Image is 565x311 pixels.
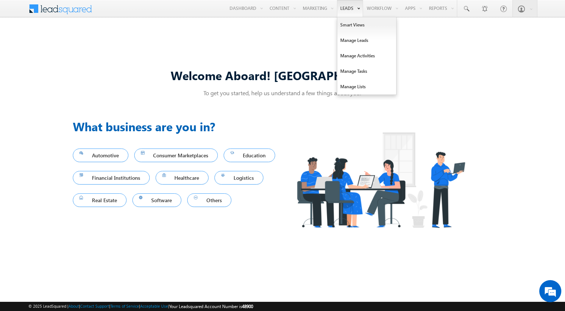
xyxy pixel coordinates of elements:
span: Your Leadsquared Account Number is [169,304,253,309]
span: Others [194,195,225,205]
a: About [68,304,79,308]
span: Automotive [79,150,122,160]
div: Welcome Aboard! [GEOGRAPHIC_DATA] [73,67,492,83]
p: To get you started, help us understand a few things about you! [73,89,492,97]
span: Real Estate [79,195,120,205]
span: Healthcare [162,173,202,183]
span: Logistics [221,173,257,183]
span: Education [230,150,269,160]
a: Manage Activities [337,48,396,64]
a: Smart Views [337,17,396,33]
span: Financial Institutions [79,173,143,183]
a: Manage Tasks [337,64,396,79]
a: Terms of Service [110,304,139,308]
span: Consumer Marketplaces [141,150,212,160]
span: © 2025 LeadSquared | | | | | [28,303,253,310]
a: Manage Lists [337,79,396,94]
a: Contact Support [80,304,109,308]
img: Industry.png [282,118,479,242]
h3: What business are you in? [73,118,282,135]
a: Acceptable Use [140,304,168,308]
span: Software [139,195,175,205]
a: Manage Leads [337,33,396,48]
span: 48900 [242,304,253,309]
